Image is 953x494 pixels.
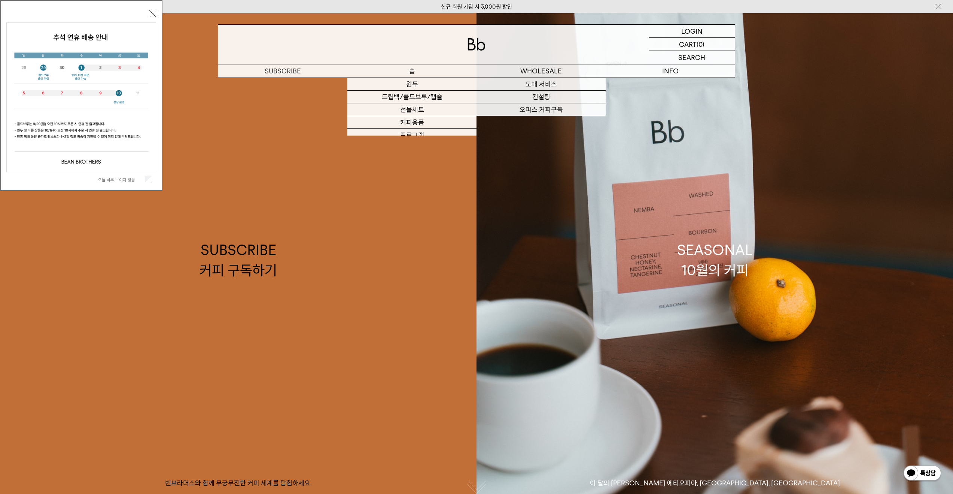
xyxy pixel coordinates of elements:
[476,78,606,91] a: 도매 서비스
[347,78,476,91] a: 원두
[476,103,606,116] a: 오피스 커피구독
[218,64,347,78] a: SUBSCRIBE
[347,91,476,103] a: 드립백/콜드브루/캡슐
[468,38,485,51] img: 로고
[677,240,753,280] div: SEASONAL 10월의 커피
[649,38,735,51] a: CART (0)
[7,23,156,172] img: 5e4d662c6b1424087153c0055ceb1a13_140731.jpg
[476,64,606,78] p: WHOLESALE
[476,479,953,488] p: 이 달의 [PERSON_NAME] 에티오피아, [GEOGRAPHIC_DATA], [GEOGRAPHIC_DATA]
[903,465,942,483] img: 카카오톡 채널 1:1 채팅 버튼
[681,25,703,37] p: LOGIN
[347,64,476,78] a: 숍
[347,103,476,116] a: 선물세트
[347,129,476,142] a: 프로그램
[649,25,735,38] a: LOGIN
[678,51,705,64] p: SEARCH
[697,38,704,51] p: (0)
[606,64,735,78] p: INFO
[347,116,476,129] a: 커피용품
[441,3,512,10] a: 신규 회원 가입 시 3,000원 할인
[476,91,606,103] a: 컨설팅
[149,10,156,17] button: 닫기
[200,240,277,280] div: SUBSCRIBE 커피 구독하기
[679,38,697,51] p: CART
[98,177,143,182] label: 오늘 하루 보이지 않음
